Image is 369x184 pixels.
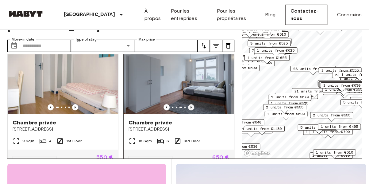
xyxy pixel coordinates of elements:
div: Map marker [240,126,285,135]
a: Marketing picture of unit DE-01-093-04MPrevious imagePrevious imageChambre privée[STREET_ADDRESS]... [7,40,118,171]
span: 9 Sqm [22,138,34,144]
div: Map marker [318,81,361,91]
div: Map marker [298,124,340,134]
img: Marketing picture of unit DE-01-047-01H [126,40,236,114]
span: 16 Sqm [138,138,152,144]
a: Pour les propriétaires [217,7,255,22]
div: Map marker [298,25,341,35]
a: Connexion [337,11,362,18]
span: 3 units from €525 [251,38,289,44]
div: Map marker [317,80,360,90]
span: 810 € [199,157,210,163]
button: tune [222,40,234,52]
a: Pour les entreprises [171,7,207,22]
span: 2 units from €570 [271,94,309,100]
a: À propos [144,7,161,22]
span: 4 units from €605 [278,93,315,99]
span: 3 units from €525 [250,41,288,46]
div: Map marker [248,38,291,48]
span: 4 [49,138,52,144]
span: 31 units from €570 [213,53,252,59]
span: 1 units from €645 [320,80,358,86]
span: 550 € [96,155,113,160]
span: 1st Floor [66,138,82,144]
span: 5 units from €590 [300,125,338,130]
p: [GEOGRAPHIC_DATA] [64,11,115,18]
div: Map marker [268,94,311,104]
span: 8 [167,138,169,144]
span: [STREET_ADDRESS] [129,126,229,132]
a: Contactez-nous [285,5,327,25]
button: Choose date [8,40,20,52]
div: Map marker [221,119,264,129]
span: 650 € [212,155,229,160]
a: Blog [265,11,275,18]
span: 23 units from €530 [293,66,333,72]
div: Map marker [319,81,362,91]
canvas: Map [242,4,362,159]
span: 1 units from €610 [312,153,350,158]
div: Map marker [263,104,306,114]
div: Map marker [290,66,336,75]
div: Map marker [268,100,311,110]
div: Map marker [239,26,282,36]
a: Mapbox logo [244,150,271,157]
span: 1 units from €495 [321,124,358,129]
label: Max price [138,37,155,42]
div: Map marker [292,88,337,98]
button: Previous image [48,104,54,110]
div: Map marker [313,149,356,159]
span: Move-in from [DATE] [15,158,54,162]
span: 1 units from €525 [271,100,308,106]
label: Type of stay [75,37,97,42]
span: 1 units from €640 [322,82,359,87]
span: 21 units from €575 [294,88,334,94]
span: 3rd Floor [184,138,200,144]
button: tune [198,40,210,52]
label: Move-in date [12,37,34,42]
span: 1 units from €510 [316,150,353,155]
div: Map marker [244,55,290,64]
div: Map marker [318,67,361,77]
span: Chambre privée [129,119,172,126]
span: 2 units from €555 [313,112,350,118]
span: 1 units from €630 [323,83,360,88]
span: 2 units from €555 [321,68,359,73]
img: Marketing picture of unit DE-01-093-04M [8,40,118,114]
span: [STREET_ADDRESS] [13,126,113,132]
div: Map marker [254,47,297,57]
div: Map marker [248,40,290,50]
span: 3 units from €530 [220,144,257,149]
span: 1 units from €590 [267,111,305,117]
div: Map marker [264,111,307,120]
button: Previous image [72,104,78,110]
a: Previous imagePrevious imageChambre privée[STREET_ADDRESS]16 Sqm83rd FloorMove-in from [DATE]810 ... [123,40,234,171]
button: Previous image [188,104,194,110]
div: Map marker [318,123,361,133]
span: 1 units from €1130 [242,126,282,131]
div: Map marker [275,93,318,102]
span: 1 units from €1025 [247,55,287,61]
button: tune [210,40,222,52]
div: Map marker [309,152,352,162]
span: Move-in from [DATE] [131,158,170,162]
div: Map marker [249,48,292,57]
span: 2 units from €555 [266,104,303,110]
span: 2 units from €510 [248,32,286,37]
img: Habyt [7,11,44,17]
button: Previous image [163,104,170,110]
span: 2 units from €690 [219,65,257,71]
span: 1 units from €640 [224,119,261,125]
span: 7 units from €585 [252,48,289,53]
span: 1 units from €625 [257,48,294,53]
div: Map marker [320,82,363,92]
div: Map marker [310,112,353,122]
span: 600 € [82,157,94,163]
span: Chambre privée [13,119,56,126]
